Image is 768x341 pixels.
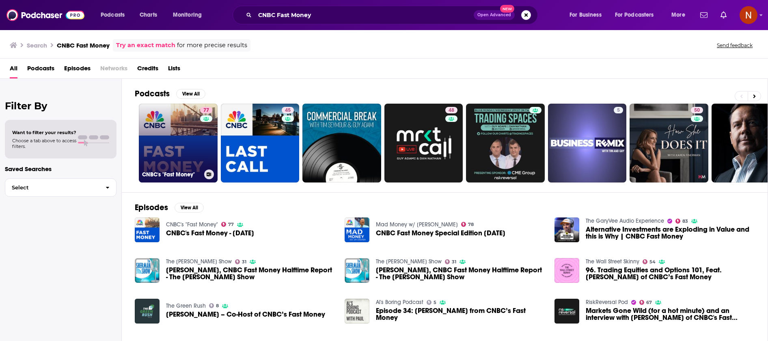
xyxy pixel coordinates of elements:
[548,104,627,182] a: 5
[166,302,206,309] a: The Green Rush
[586,226,755,240] a: Alternative Investments are Exploding in Value and this is Why | CNBC Fast Money
[586,307,755,321] a: Markets Gone Wild (for a hot minute) and an interview with Melissa Lee of CNBC's Fast Money
[697,8,711,22] a: Show notifications dropdown
[468,223,474,226] span: 78
[461,222,474,227] a: 78
[255,9,474,22] input: Search podcasts, credits, & more...
[134,9,162,22] a: Charts
[500,5,515,13] span: New
[235,259,247,264] a: 31
[137,62,158,78] a: Credits
[101,9,125,21] span: Podcasts
[554,258,579,283] a: 96. Trading Equities and Options 101, Feat. Dan Nathan of CNBC’s Fast Money
[168,62,180,78] a: Lists
[452,260,456,264] span: 31
[345,217,369,242] img: CNBC Fast Money Special Edition 7/12/22
[203,106,209,115] span: 77
[691,107,703,113] a: 50
[586,217,664,224] a: The GaryVee Audio Experience
[345,258,369,283] a: Scott Wapner, CNBC Fast Money Halftime Report - The Sherman Show
[630,104,708,182] a: 50
[166,258,232,265] a: The Sherman Show
[135,299,160,324] img: Tim Seymour – Co-Host of CNBC’s Fast Money
[643,259,656,264] a: 54
[100,62,127,78] span: Networks
[740,6,757,24] span: Logged in as AdelNBM
[135,258,160,283] img: Scott Wapner, CNBC Fast Money Halftime Report - The Sherman Show
[242,260,246,264] span: 31
[682,219,688,223] span: 83
[740,6,757,24] img: User Profile
[376,267,545,280] span: [PERSON_NAME], CNBC Fast Money Halftime Report - The [PERSON_NAME] Show
[167,9,212,22] button: open menu
[166,267,335,280] span: [PERSON_NAME], CNBC Fast Money Halftime Report - The [PERSON_NAME] Show
[166,311,325,318] span: [PERSON_NAME] – Co-Host of CNBC’s Fast Money
[384,104,463,182] a: 48
[5,185,99,190] span: Select
[717,8,730,22] a: Show notifications dropdown
[586,299,628,306] a: RiskReversal Pod
[228,223,234,226] span: 77
[175,203,204,213] button: View All
[57,41,110,49] h3: CNBC Fast Money
[617,106,620,115] span: 5
[240,6,546,24] div: Search podcasts, credits, & more...
[554,217,579,242] img: Alternative Investments are Exploding in Value and this is Why | CNBC Fast Money
[445,107,457,113] a: 48
[166,311,325,318] a: Tim Seymour – Co-Host of CNBC’s Fast Money
[64,62,91,78] a: Episodes
[5,178,116,197] button: Select
[177,41,247,50] span: for more precise results
[376,230,505,237] a: CNBC Fast Money Special Edition 7/12/22
[639,300,652,305] a: 67
[27,41,47,49] h3: Search
[694,106,700,115] span: 50
[135,202,168,213] h2: Episodes
[474,10,515,20] button: Open AdvancedNew
[166,267,335,280] a: Scott Wapner, CNBC Fast Money Halftime Report - The Sherman Show
[216,304,219,308] span: 8
[135,89,205,99] a: PodcastsView All
[176,89,205,99] button: View All
[376,221,458,228] a: Mad Money w/ Jim Cramer
[135,202,204,213] a: EpisodesView All
[200,107,212,113] a: 77
[615,9,654,21] span: For Podcasters
[345,299,369,324] img: Episode 34: Guy Adami from CNBC’s Fast Money
[649,260,656,264] span: 54
[376,307,545,321] span: Episode 34: [PERSON_NAME] from CNBC’s Fast Money
[221,222,234,227] a: 77
[6,7,84,23] img: Podchaser - Follow, Share and Rate Podcasts
[376,230,505,237] span: CNBC Fast Money Special Edition [DATE]
[140,9,157,21] span: Charts
[586,267,755,280] a: 96. Trading Equities and Options 101, Feat. Dan Nathan of CNBC’s Fast Money
[610,9,666,22] button: open menu
[554,299,579,324] a: Markets Gone Wild (for a hot minute) and an interview with Melissa Lee of CNBC's Fast Money
[376,307,545,321] a: Episode 34: Guy Adami from CNBC’s Fast Money
[675,219,688,224] a: 83
[142,171,201,178] h3: CNBC's "Fast Money"
[445,259,457,264] a: 31
[12,138,76,149] span: Choose a tab above to access filters.
[427,300,437,305] a: 5
[27,62,54,78] a: Podcasts
[173,9,202,21] span: Monitoring
[139,104,218,182] a: 77CNBC's "Fast Money"
[95,9,135,22] button: open menu
[434,301,436,304] span: 5
[646,301,652,304] span: 67
[564,9,612,22] button: open menu
[714,42,755,49] button: Send feedback
[135,217,160,242] img: CNBC's Fast Money - 11/03/21
[5,165,116,173] p: Saved Searches
[12,130,76,135] span: Want to filter your results?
